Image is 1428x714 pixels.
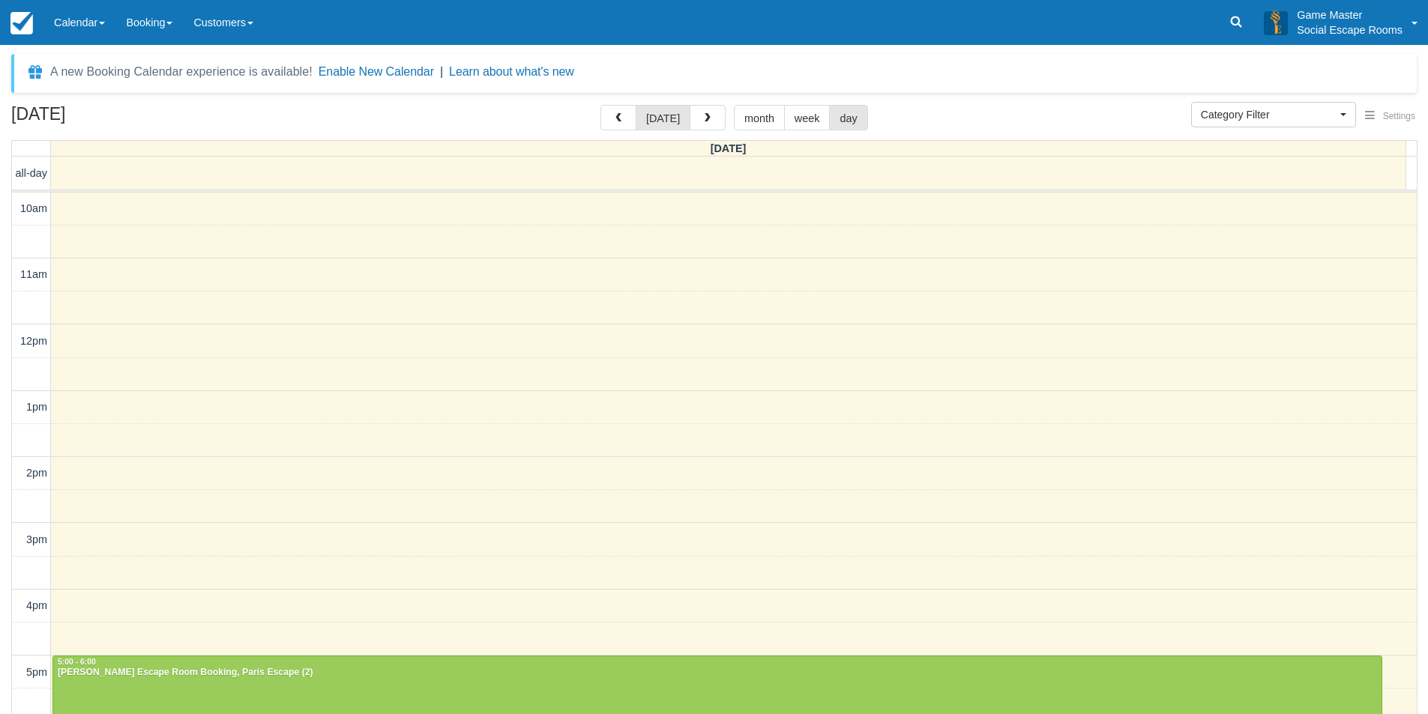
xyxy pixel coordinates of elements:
button: [DATE] [636,105,690,130]
span: 5pm [26,666,47,678]
span: 10am [20,202,47,214]
p: Social Escape Rooms [1297,22,1403,37]
span: 2pm [26,467,47,479]
span: 4pm [26,599,47,611]
button: Category Filter [1191,102,1356,127]
button: day [829,105,867,130]
span: 5:00 - 6:00 [58,658,96,666]
span: 12pm [20,335,47,347]
button: week [784,105,831,130]
span: all-day [16,167,47,179]
img: checkfront-main-nav-mini-logo.png [10,12,33,34]
img: A3 [1264,10,1288,34]
div: [PERSON_NAME] Escape Room Booking, Paris Escape (2) [57,667,1378,679]
span: | [440,65,443,78]
h2: [DATE] [11,105,201,133]
span: 11am [20,268,47,280]
span: 3pm [26,533,47,545]
span: Category Filter [1201,107,1337,122]
span: [DATE] [711,142,747,154]
p: Game Master [1297,7,1403,22]
button: Settings [1356,106,1424,127]
button: Enable New Calendar [319,64,434,79]
div: A new Booking Calendar experience is available! [50,63,313,81]
button: month [734,105,785,130]
a: Learn about what's new [449,65,574,78]
span: 1pm [26,401,47,413]
span: Settings [1383,111,1415,121]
